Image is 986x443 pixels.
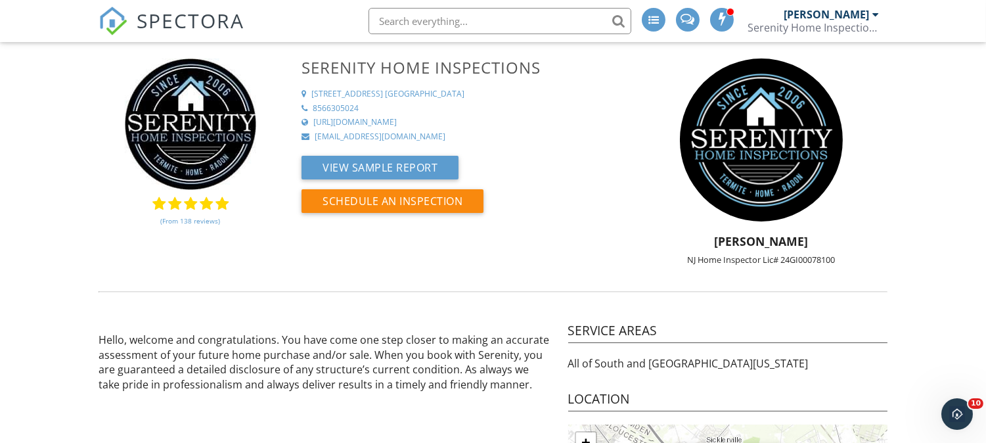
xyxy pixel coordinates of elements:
a: [STREET_ADDRESS] [GEOGRAPHIC_DATA] [302,89,619,100]
img: The Best Home Inspection Software - Spectora [99,7,127,35]
a: [EMAIL_ADDRESS][DOMAIN_NAME] [302,131,619,143]
a: [URL][DOMAIN_NAME] [302,117,619,128]
a: (From 138 reviews) [160,210,220,232]
div: NJ Home Inspector Lic# 24GI00078100 [627,254,895,265]
img: serenity_no_background_.jpg [125,58,256,190]
input: Search everything... [369,8,631,34]
iframe: Intercom live chat [941,398,973,430]
p: Hello, welcome and congratulations. You have come one step closer to making an accurate assessmen... [99,333,552,392]
a: Schedule an Inspection [302,198,483,212]
p: All of South and [GEOGRAPHIC_DATA][US_STATE] [568,356,887,371]
div: Serenity Home Inspections [748,21,879,34]
h4: Service Areas [568,322,887,343]
div: 8566305024 [313,103,359,114]
div: [EMAIL_ADDRESS][DOMAIN_NAME] [315,131,445,143]
a: SPECTORA [99,18,244,45]
h3: Serenity Home Inspections [302,58,619,76]
img: serenity_logo_black.jpg [680,58,843,221]
div: [URL][DOMAIN_NAME] [313,117,397,128]
div: [PERSON_NAME] [784,8,869,21]
h4: Location [568,390,887,411]
button: Schedule an Inspection [302,189,483,213]
div: [GEOGRAPHIC_DATA] [385,89,464,100]
a: 8566305024 [302,103,619,114]
span: 10 [968,398,983,409]
span: SPECTORA [137,7,244,34]
div: [STREET_ADDRESS] [311,89,383,100]
button: View Sample Report [302,156,459,179]
a: View Sample Report [302,164,459,179]
h5: [PERSON_NAME] [627,235,895,248]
